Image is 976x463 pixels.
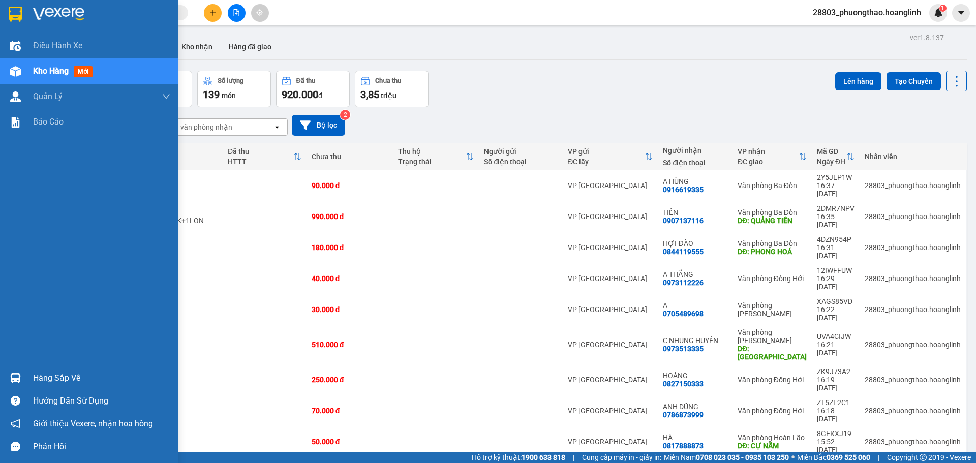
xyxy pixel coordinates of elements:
div: VP [GEOGRAPHIC_DATA] [568,438,653,446]
span: aim [256,9,263,16]
img: warehouse-icon [10,41,21,51]
span: mới [74,66,93,77]
sup: 2 [340,110,350,120]
div: VP gửi [568,147,645,156]
div: Văn phòng [PERSON_NAME] [738,328,807,345]
div: Người gửi [484,147,558,156]
th: Toggle SortBy [563,143,658,170]
div: Trạng thái [398,158,466,166]
span: 1 [941,5,944,12]
div: 16:19 [DATE] [817,376,855,392]
button: Lên hàng [835,72,881,90]
div: VP [GEOGRAPHIC_DATA] [568,274,653,283]
div: Mã GD [817,147,846,156]
button: Tạo Chuyến [887,72,941,90]
div: DĐ: CỰ NẪM [738,442,807,450]
div: 15:52 [DATE] [817,438,855,454]
img: warehouse-icon [10,373,21,383]
div: Số điện thoại [484,158,558,166]
div: Chưa thu [375,77,401,84]
div: 0907137116 [663,217,704,225]
div: Thu hộ [398,147,466,156]
span: 139 [203,88,220,101]
div: 28803_phuongthao.hoanglinh [865,407,961,415]
span: 28803_phuongthao.hoanglinh [805,6,929,19]
div: Phản hồi [33,439,170,454]
div: ĐC giao [738,158,799,166]
div: 12IWFFUW [817,266,855,274]
div: Văn phòng Đồng Hới [738,274,807,283]
button: Bộ lọc [292,115,345,136]
div: VP [GEOGRAPHIC_DATA] [568,341,653,349]
div: 16:35 [DATE] [817,212,855,229]
span: file-add [233,9,240,16]
div: 250.000 đ [312,376,388,384]
div: 28803_phuongthao.hoanglinh [865,181,961,190]
div: ANH DŨNG [663,403,727,411]
div: VP [GEOGRAPHIC_DATA] [568,376,653,384]
div: Văn phòng Hoàn Lão [738,434,807,442]
div: XAGS85VD [817,297,855,305]
div: 510.000 đ [312,341,388,349]
div: VP nhận [738,147,799,156]
div: DĐ: KIẾN GIANG [738,345,807,361]
span: 3,85 [360,88,379,101]
div: 28803_phuongthao.hoanglinh [865,305,961,314]
div: 2Y5JLP1W [817,173,855,181]
svg: open [273,123,281,131]
span: Miền Bắc [797,452,870,463]
div: 0973112226 [663,279,704,287]
div: 0844119555 [663,248,704,256]
div: Hướng dẫn sử dụng [33,393,170,409]
div: 30.000 đ [312,305,388,314]
img: icon-new-feature [934,8,943,17]
div: 28803_phuongthao.hoanglinh [865,376,961,384]
div: 90.000 đ [312,181,388,190]
strong: 0708 023 035 - 0935 103 250 [696,453,789,461]
div: 0817888873 [663,442,704,450]
span: đ [318,91,322,100]
img: solution-icon [10,117,21,128]
div: VP [GEOGRAPHIC_DATA] [568,212,653,221]
div: TIẾN [663,208,727,217]
span: món [222,91,236,100]
button: Kho nhận [173,35,221,59]
div: HÀ [663,434,727,442]
div: Nhân viên [865,152,961,161]
div: 16:22 [DATE] [817,305,855,322]
div: HTTT [228,158,293,166]
div: Đã thu [228,147,293,156]
img: warehouse-icon [10,66,21,77]
div: Văn phòng Ba Đồn [738,239,807,248]
div: 0786873999 [663,411,704,419]
div: Văn phòng Ba Đồn [738,181,807,190]
div: 4DZN954P [817,235,855,243]
div: A THẮNG [663,270,727,279]
div: 0827150333 [663,380,704,388]
button: file-add [228,4,246,22]
div: Văn phòng Ba Đồn [738,208,807,217]
div: 8GEKXJ19 [817,429,855,438]
span: triệu [381,91,396,100]
span: | [878,452,879,463]
img: warehouse-icon [10,91,21,102]
div: Số điện thoại [663,159,727,167]
span: copyright [920,454,927,461]
div: Chọn văn phòng nhận [162,122,232,132]
div: 28803_phuongthao.hoanglinh [865,212,961,221]
span: notification [11,419,20,428]
div: ĐC lấy [568,158,645,166]
div: VP [GEOGRAPHIC_DATA] [568,305,653,314]
div: Chưa thu [312,152,388,161]
div: ZT5ZL2C1 [817,398,855,407]
img: logo-vxr [9,7,22,22]
div: UVA4CIJW [817,332,855,341]
th: Toggle SortBy [223,143,307,170]
div: Người nhận [663,146,727,155]
span: down [162,92,170,101]
div: Văn phòng Đồng Hới [738,376,807,384]
button: Đã thu920.000đ [276,71,350,107]
div: 28803_phuongthao.hoanglinh [865,274,961,283]
button: Chưa thu3,85 triệu [355,71,429,107]
div: Đã thu [296,77,315,84]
